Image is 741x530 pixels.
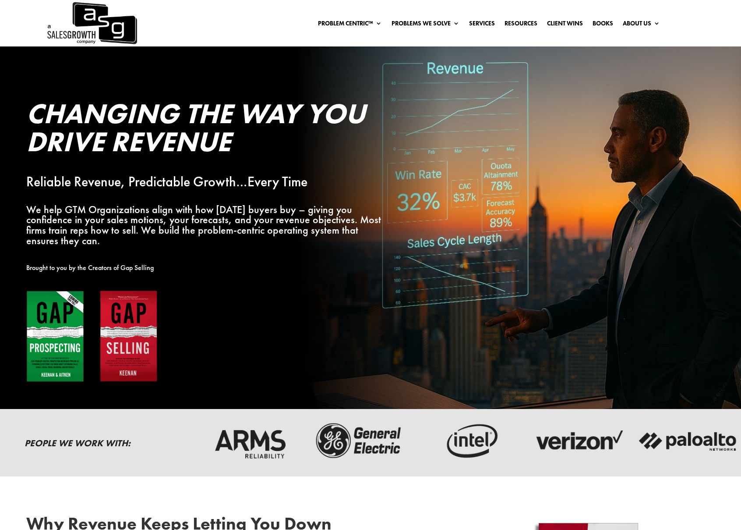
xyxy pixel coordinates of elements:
[638,421,738,461] img: palato-networks-logo-dark
[623,20,660,30] a: About Us
[318,20,382,30] a: Problem Centric™
[547,20,583,30] a: Client Wins
[469,20,495,30] a: Services
[593,20,613,30] a: Books
[26,263,381,273] p: Brought to you by the Creators of Gap Selling
[200,421,300,461] img: arms-reliability-logo-dark
[26,177,381,187] p: Reliable Revenue, Predictable Growth…Every Time
[309,421,410,461] img: ge-logo-dark
[505,20,537,30] a: Resources
[419,421,519,461] img: intel-logo-dark
[26,204,381,246] p: We help GTM Organizations align with how [DATE] buyers buy – giving you confidence in your sales ...
[392,20,459,30] a: Problems We Solve
[26,100,381,160] h2: Changing the Way You Drive Revenue
[528,421,629,461] img: verizon-logo-dark
[26,290,158,383] img: Gap Books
